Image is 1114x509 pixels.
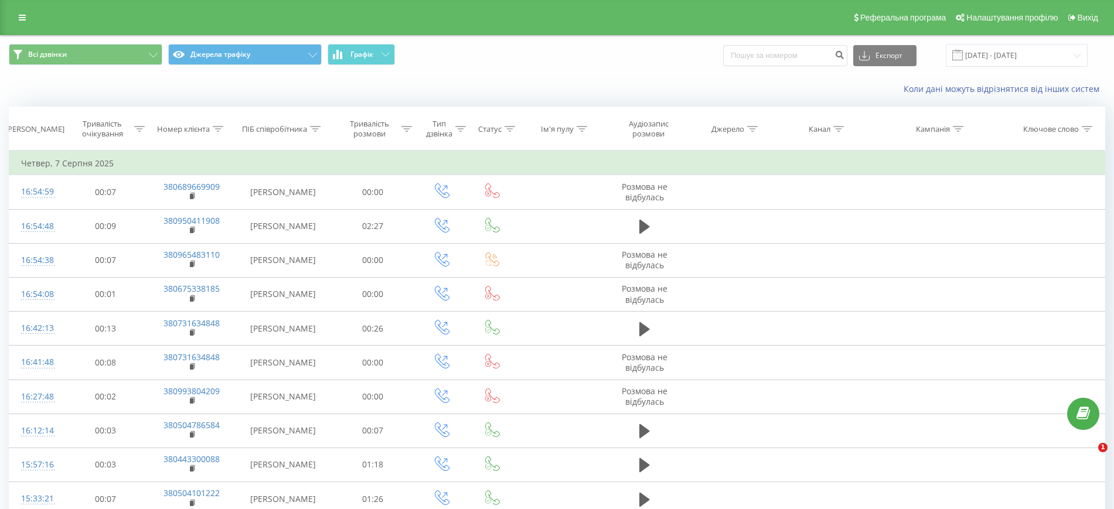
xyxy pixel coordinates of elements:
td: [PERSON_NAME] [236,209,331,243]
div: 16:54:38 [21,249,52,272]
button: Всі дзвінки [9,44,162,65]
td: [PERSON_NAME] [236,243,331,277]
a: 380993804209 [163,385,220,397]
td: 00:02 [63,380,148,414]
div: 16:12:14 [21,419,52,442]
span: Розмова не відбулась [622,249,667,271]
span: Розмова не відбулась [622,351,667,373]
span: Розмова не відбулась [622,385,667,407]
span: Розмова не відбулась [622,181,667,203]
td: 00:13 [63,312,148,346]
td: [PERSON_NAME] [236,175,331,209]
button: Графік [328,44,395,65]
td: 00:00 [331,380,415,414]
a: 380504101222 [163,487,220,498]
div: [PERSON_NAME] [5,124,64,134]
td: [PERSON_NAME] [236,312,331,346]
td: 00:01 [63,277,148,311]
a: 380965483110 [163,249,220,260]
a: 380504786584 [163,419,220,431]
div: Статус [478,124,502,134]
td: 00:07 [63,243,148,277]
span: Графік [350,50,373,59]
td: 01:18 [331,447,415,481]
td: [PERSON_NAME] [236,277,331,311]
a: 380443300088 [163,453,220,464]
div: Тип дзвінка [425,119,452,139]
div: 16:54:08 [21,283,52,306]
span: Всі дзвінки [28,50,67,59]
div: 16:41:48 [21,351,52,374]
a: 380731634848 [163,317,220,329]
div: Канал [809,124,830,134]
div: 15:57:16 [21,453,52,476]
div: Аудіозапис розмови [615,119,683,139]
div: ПІБ співробітника [242,124,307,134]
td: [PERSON_NAME] [236,346,331,380]
td: 00:03 [63,447,148,481]
div: Кампанія [916,124,950,134]
td: 00:07 [331,414,415,447]
a: Коли дані можуть відрізнятися вiд інших систем [904,83,1105,94]
td: 00:00 [331,346,415,380]
td: 00:26 [331,312,415,346]
a: 380950411908 [163,215,220,226]
td: [PERSON_NAME] [236,447,331,481]
td: 00:03 [63,414,148,447]
td: Четвер, 7 Серпня 2025 [9,152,1105,175]
div: 16:27:48 [21,385,52,408]
td: [PERSON_NAME] [236,380,331,414]
td: 00:00 [331,243,415,277]
a: 380731634848 [163,351,220,363]
span: Реферальна програма [860,13,946,22]
span: Налаштування профілю [966,13,1058,22]
div: Тривалість розмови [341,119,398,139]
input: Пошук за номером [723,45,847,66]
div: Тривалість очікування [74,119,131,139]
td: 00:00 [331,175,415,209]
div: Джерело [711,124,744,134]
button: Джерела трафіку [168,44,322,65]
div: Ім'я пулу [541,124,574,134]
span: 1 [1098,443,1108,452]
span: Вихід [1078,13,1098,22]
div: Номер клієнта [157,124,210,134]
div: Ключове слово [1023,124,1079,134]
td: 02:27 [331,209,415,243]
a: 380689669909 [163,181,220,192]
div: 16:54:48 [21,215,52,238]
iframe: Intercom live chat [1074,443,1102,471]
button: Експорт [853,45,917,66]
td: 00:00 [331,277,415,311]
td: 00:09 [63,209,148,243]
td: [PERSON_NAME] [236,414,331,447]
td: 00:08 [63,346,148,380]
a: 380675338185 [163,283,220,294]
div: 16:54:59 [21,180,52,203]
div: 16:42:13 [21,317,52,340]
td: 00:07 [63,175,148,209]
span: Розмова не відбулась [622,283,667,305]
